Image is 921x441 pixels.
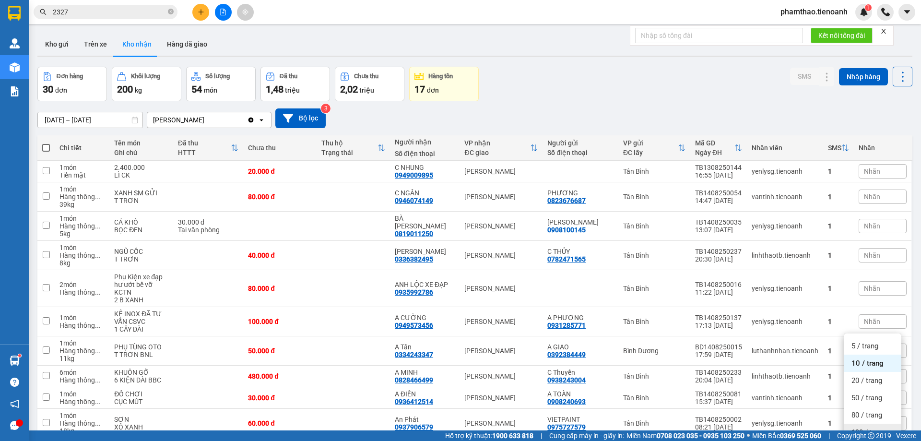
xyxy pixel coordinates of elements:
[752,347,818,355] div: luthanhnhan.tienoanh
[695,398,742,405] div: 15:37 [DATE]
[59,215,105,222] div: 1 món
[547,376,586,384] div: 0938243004
[248,372,312,380] div: 480.000 đ
[59,251,105,259] div: Hàng thông thường
[114,197,168,204] div: T TRƠN
[95,222,101,230] span: ...
[695,255,742,263] div: 20:30 [DATE]
[395,351,433,358] div: 0334243347
[258,116,265,124] svg: open
[38,112,142,128] input: Select a date range.
[790,68,819,85] button: SMS
[695,369,742,376] div: TB1408250233
[43,72,101,79] span: GỬI KHÁCH HÀNG
[464,193,538,201] div: [PERSON_NAME]
[248,419,312,427] div: 60.000 đ
[59,398,105,405] div: Hàng thông thường
[395,369,455,376] div: A MINH
[198,9,204,15] span: plus
[409,67,479,101] button: Hàng tồn17đơn
[851,341,878,351] span: 5 / trang
[354,73,378,80] div: Chưa thu
[73,36,132,40] span: VP Nhận: [PERSON_NAME]
[690,135,747,161] th: Toggle SortBy
[73,54,110,59] span: ĐT: 0905 22 58 58
[59,164,105,171] div: 1 món
[623,285,685,292] div: Tân Bình
[492,432,533,440] strong: 1900 633 818
[547,255,586,263] div: 0782471565
[59,376,105,384] div: Hàng thông thường
[828,347,849,355] div: 1
[247,116,255,124] svg: Clear value
[828,144,841,152] div: SMS
[464,347,538,355] div: [PERSON_NAME]
[811,28,873,43] button: Kết nối tổng đài
[464,222,538,230] div: [PERSON_NAME]
[828,285,849,292] div: 1
[37,33,76,56] button: Kho gửi
[395,281,455,288] div: ANH LỘC XE ĐẠP
[752,419,818,427] div: yenlysg.tienoanh
[695,376,742,384] div: 20:04 [DATE]
[95,251,101,259] span: ...
[178,226,238,234] div: Tại văn phòng
[866,4,870,11] span: 1
[851,410,882,420] span: 80 / trang
[10,38,20,48] img: warehouse-icon
[623,167,685,175] div: Tân Bình
[395,398,433,405] div: 0936412514
[464,251,538,259] div: [PERSON_NAME]
[114,398,168,405] div: CỤC MÚT
[95,193,101,201] span: ...
[695,218,742,226] div: TB1408250035
[242,9,248,15] span: aim
[4,54,35,59] span: ĐT:0935881992
[828,167,849,175] div: 1
[747,434,750,438] span: ⚪️
[10,62,20,72] img: warehouse-icon
[695,139,734,147] div: Mã GD
[547,343,614,351] div: A GIAO
[464,139,530,147] div: VP nhận
[695,149,734,156] div: Ngày ĐH
[248,251,312,259] div: 40.000 đ
[220,9,226,15] span: file-add
[851,393,882,403] span: 50 / trang
[859,144,907,152] div: Nhãn
[55,86,67,94] span: đơn
[59,281,105,288] div: 2 món
[248,347,312,355] div: 50.000 đ
[10,399,19,408] span: notification
[864,285,880,292] span: Nhãn
[57,73,83,80] div: Đơn hàng
[541,430,542,441] span: |
[395,150,455,157] div: Số điện thoại
[59,171,105,179] div: Tiền mặt
[395,230,433,238] div: 0819011250
[752,251,818,259] div: linhthaotb.tienoanh
[114,273,168,296] div: Phụ Kiện xe đạp hư ướt bể vỡ KCTN
[828,251,849,259] div: 1
[752,430,821,441] span: Miền Bắc
[114,218,168,226] div: CÁ KHÔ
[460,135,543,161] th: Toggle SortBy
[248,167,312,175] div: 20.000 đ
[865,4,872,11] sup: 1
[752,372,818,380] div: linhthaotb.tienoanh
[248,144,312,152] div: Chưa thu
[395,197,433,204] div: 0946074149
[395,314,455,322] div: A CƯỜNG
[547,416,614,423] div: VIETPAINT
[159,33,215,56] button: Hàng đã giao
[10,356,20,366] img: warehouse-icon
[427,86,439,94] span: đơn
[4,42,63,52] span: ĐC: B459 QL1A, PĐông [GEOGRAPHIC_DATA], Q12
[395,171,433,179] div: 0949009895
[95,347,101,355] span: ...
[618,135,690,161] th: Toggle SortBy
[285,86,300,94] span: triệu
[547,248,614,255] div: C THỦY
[752,167,818,175] div: yenlysg.tienoanh
[59,222,105,230] div: Hàng thông thường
